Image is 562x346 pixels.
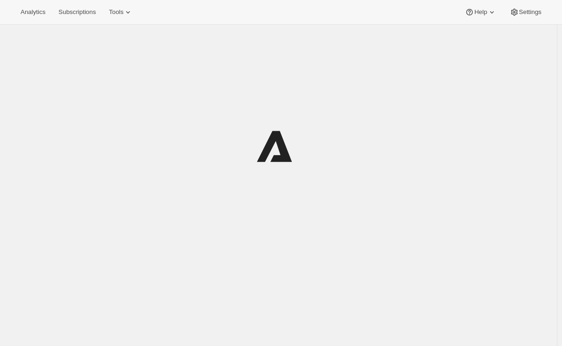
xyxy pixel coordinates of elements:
span: Help [474,8,487,16]
button: Tools [103,6,138,19]
button: Subscriptions [53,6,101,19]
span: Subscriptions [58,8,96,16]
button: Settings [504,6,547,19]
button: Analytics [15,6,51,19]
button: Help [459,6,502,19]
span: Tools [109,8,123,16]
span: Settings [519,8,541,16]
span: Analytics [21,8,45,16]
